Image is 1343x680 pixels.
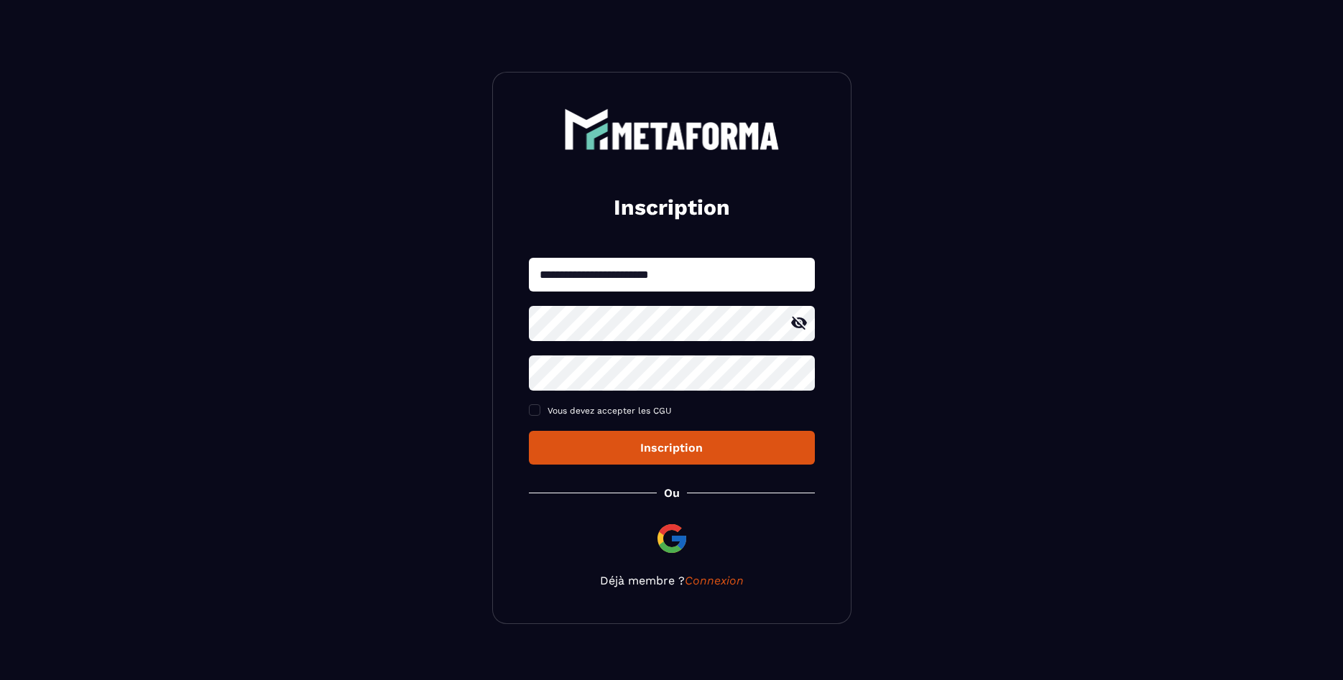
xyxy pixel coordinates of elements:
h2: Inscription [546,193,798,222]
a: Connexion [685,574,744,587]
p: Déjà membre ? [529,574,815,587]
a: logo [529,108,815,150]
img: logo [564,108,780,150]
p: Ou [664,486,680,500]
button: Inscription [529,431,815,465]
span: Vous devez accepter les CGU [548,406,672,416]
div: Inscription [540,441,803,455]
img: google [655,521,689,556]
